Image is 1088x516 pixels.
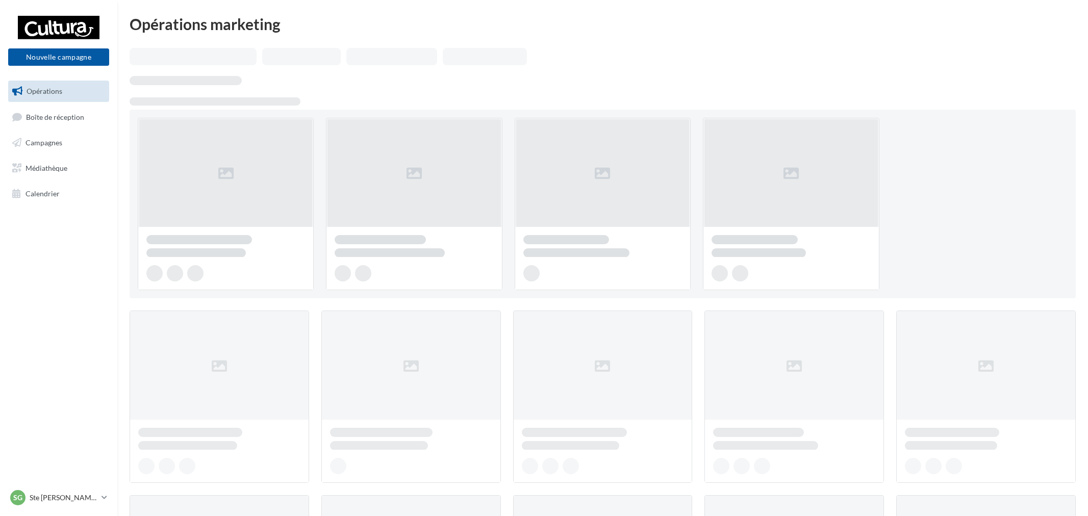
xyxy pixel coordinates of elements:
a: Médiathèque [6,158,111,179]
button: Nouvelle campagne [8,48,109,66]
span: SG [13,493,22,503]
a: SG Ste [PERSON_NAME] des Bois [8,488,109,507]
span: Opérations [27,87,62,95]
span: Boîte de réception [26,112,84,121]
a: Opérations [6,81,111,102]
span: Médiathèque [26,164,67,172]
a: Campagnes [6,132,111,153]
a: Calendrier [6,183,111,204]
div: Opérations marketing [130,16,1076,32]
span: Campagnes [26,138,62,147]
span: Calendrier [26,189,60,197]
a: Boîte de réception [6,106,111,128]
p: Ste [PERSON_NAME] des Bois [30,493,97,503]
